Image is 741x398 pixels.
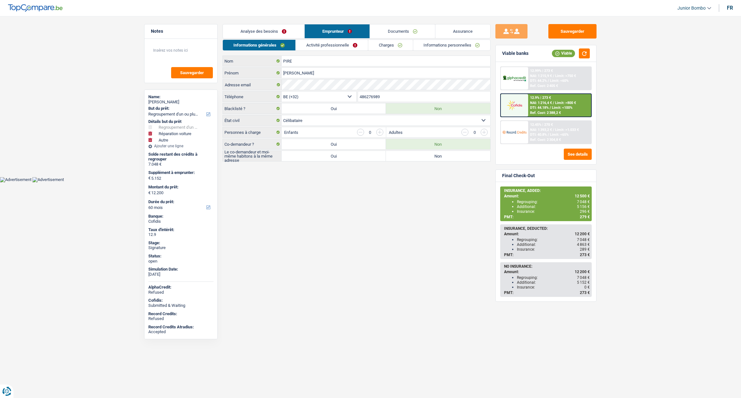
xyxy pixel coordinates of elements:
[580,215,590,219] span: 279 €
[223,80,282,90] label: Adresse email
[575,232,590,236] span: 12 200 €
[555,74,576,78] span: Limit: >750 €
[504,194,590,198] div: Amount:
[282,103,386,114] label: Oui
[435,24,491,38] a: Assurance
[517,238,590,242] div: Regrouping:
[223,56,282,66] label: Nom
[555,128,579,132] span: Limit: >1.033 €
[550,106,551,110] span: /
[223,68,282,78] label: Prénom
[386,151,490,161] label: Non
[502,126,526,138] img: Record Credits
[148,311,214,316] div: Record Credits:
[553,128,554,132] span: /
[502,75,526,82] img: AlphaCredit
[223,151,282,161] label: Le co-demandeur et moi-même habitons à la même adresse
[148,259,214,264] div: open
[148,298,214,303] div: Cofidis:
[504,264,590,269] div: NO INSURANCE:
[223,103,282,114] label: Blacklisté ?
[530,69,553,73] div: 12.99% | 273 €
[148,185,212,190] label: Montant du prêt:
[148,190,151,195] span: €
[504,215,590,219] div: PMT:
[148,162,214,167] div: 7.048 €
[386,103,490,114] label: Non
[517,280,590,285] div: Additional:
[151,29,211,34] h5: Notes
[223,91,282,102] label: Téléphone
[577,275,590,280] span: 7 048 €
[148,144,214,148] div: Ajouter une ligne
[530,79,547,83] span: DTI: 44.2%
[367,130,373,134] div: 0
[148,99,214,105] div: [PERSON_NAME]
[577,242,590,247] span: 4 863 €
[223,139,282,149] label: Co-demandeur ?
[530,74,552,78] span: NAI: 1 215,9 €
[552,50,575,57] div: Viable
[517,200,590,204] div: Regrouping:
[171,67,213,78] button: Sauvegarder
[504,290,590,295] div: PMT:
[577,204,590,209] span: 5 156 €
[502,173,535,178] div: Final Check-Out
[517,242,590,247] div: Additional:
[504,232,590,236] div: Amount:
[223,24,304,38] a: Analyse des besoins
[530,106,549,110] span: DTI: 44.18%
[148,254,214,259] div: Status:
[305,24,370,38] a: Emprunteur
[548,133,549,137] span: /
[530,128,552,132] span: NAI: 1 393,2 €
[370,24,435,38] a: Documents
[148,232,214,237] div: 12.9
[148,285,214,290] div: AlphaCredit:
[530,123,553,127] div: 12.45% | 270 €
[223,115,282,125] label: État civil
[472,130,477,134] div: 0
[358,91,491,102] input: 401020304
[148,316,214,321] div: Refused
[727,5,733,11] div: fr
[180,71,204,75] span: Sauvegarder
[368,40,413,50] a: Charges
[555,101,576,105] span: Limit: >800 €
[148,119,214,124] div: Détails but du prêt
[550,79,569,83] span: Limit: <60%
[584,285,590,290] span: 0 €
[580,209,590,214] span: 296 €
[386,139,490,149] label: Non
[575,270,590,274] span: 12 200 €
[530,133,547,137] span: DTI: 40.8%
[148,176,151,181] span: €
[580,247,590,252] span: 289 €
[553,101,554,105] span: /
[504,188,590,193] div: INSURANCE, ADDED:
[502,51,528,56] div: Viable banks
[148,290,214,295] div: Refused
[148,245,214,250] div: Signature
[148,324,214,330] div: Record Credits Atradius:
[8,4,63,12] img: TopCompare Logo
[530,138,561,142] div: Ref. Cost: 2 304,8 €
[284,130,298,134] label: Enfants
[502,99,526,111] img: Cofidis
[672,3,711,13] a: Junior Bombo
[530,84,558,88] div: Ref. Cost: 2 405 €
[575,194,590,198] span: 12 500 €
[148,170,212,175] label: Supplément à emprunter:
[148,227,214,232] div: Taux d'intérêt:
[282,151,386,161] label: Oui
[148,94,214,99] div: Name:
[577,200,590,204] span: 7 048 €
[223,127,282,137] label: Personnes à charge
[148,240,214,246] div: Stage:
[148,267,214,272] div: Simulation Date:
[577,238,590,242] span: 7 048 €
[677,5,706,11] span: Junior Bombo
[413,40,491,50] a: Informations personnelles
[548,24,597,39] button: Sauvegarder
[148,303,214,308] div: Submitted & Waiting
